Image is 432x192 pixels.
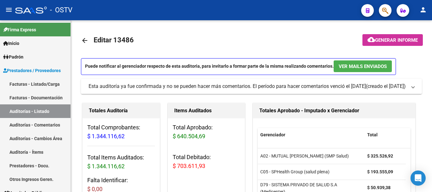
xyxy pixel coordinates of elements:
[259,106,409,116] h1: Totales Aprobado - Imputado x Gerenciador
[3,67,61,74] span: Prestadores / Proveedores
[87,153,155,171] h3: Total Items Auditados:
[419,6,427,14] mat-icon: person
[367,169,393,174] strong: $ 193.555,09
[375,37,418,43] span: Generar informe
[367,132,378,137] span: Total
[334,60,392,72] button: Ver Mails Enviados
[5,6,13,14] mat-icon: menu
[89,106,153,116] h1: Totales Auditoría
[173,123,240,141] h3: Total Aprobado:
[81,37,89,44] mat-icon: arrow_back
[50,3,72,17] span: - OSTV
[3,40,19,47] span: Inicio
[339,64,387,69] span: Ver Mails Enviados
[367,153,393,158] strong: $ 325.526,92
[260,169,330,174] span: C05 - SPHealth Group (salud plena)
[367,185,391,190] strong: $ 50.939,38
[87,163,125,170] span: $ 1.344.116,62
[410,170,426,186] div: Open Intercom Messenger
[362,34,423,46] button: Generar informe
[366,83,406,90] span: (creado el [DATE])
[81,79,422,94] mat-expansion-panel-header: Esta auditoría ya fue confirmada y no se pueden hacer más comentarios. El período para hacer come...
[94,36,134,44] span: Editar 13486
[89,83,366,90] div: Esta auditoría ya fue confirmada y no se pueden hacer más comentarios. El período para hacer come...
[260,153,349,158] span: A02 - MUTUAL [PERSON_NAME] (SMP Salud)
[367,36,375,43] mat-icon: cloud_download
[365,128,406,142] datatable-header-cell: Total
[81,58,396,75] p: Puede notificar al gerenciador respecto de esta auditoria, para invitarlo a formar parte de la mi...
[173,133,205,139] span: $ 640.504,69
[3,26,36,33] span: Firma Express
[260,132,285,137] span: Gerenciador
[173,153,240,170] h3: Total Debitado:
[3,53,23,60] span: Padrón
[173,163,205,169] span: $ 703.611,93
[174,106,239,116] h1: Items Auditados
[87,123,155,141] h3: Total Comprobantes:
[87,133,125,139] span: $ 1.344.116,62
[258,128,365,142] datatable-header-cell: Gerenciador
